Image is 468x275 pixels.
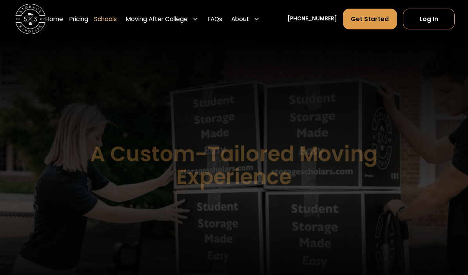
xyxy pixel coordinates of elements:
[45,8,63,29] a: Home
[94,8,117,29] a: Schools
[15,4,45,34] a: home
[231,14,249,24] div: About
[403,9,455,29] a: Log In
[123,8,202,29] div: Moving After College
[208,8,222,29] a: FAQs
[343,9,397,29] a: Get Started
[287,15,337,23] a: [PHONE_NUMBER]
[52,143,416,188] h1: A Custom-Tailored Moving Experience
[15,4,45,34] img: Storage Scholars main logo
[69,8,88,29] a: Pricing
[126,14,188,24] div: Moving After College
[228,8,263,29] div: About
